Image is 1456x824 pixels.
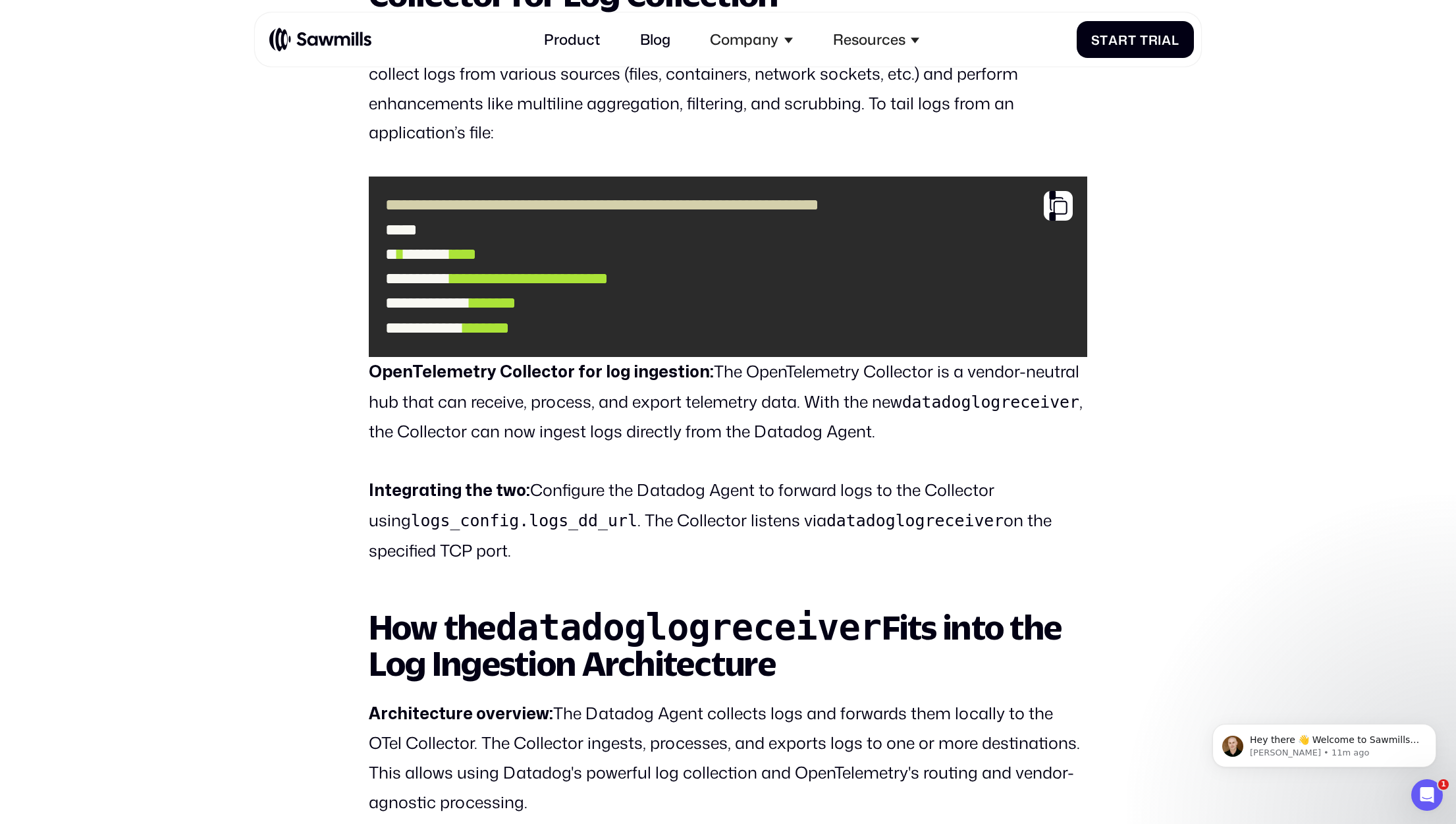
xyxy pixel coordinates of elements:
[369,609,1088,682] h2: How the Fits into the Log Ingestion Architecture
[369,476,1088,565] p: Configure the Datadog Agent to forward logs to the Collector using . The Collector listens via on...
[1158,32,1162,47] span: i
[1091,32,1100,47] span: S
[826,511,1004,530] code: datadoglogreceiver
[629,20,681,59] a: Blog
[822,20,930,59] div: Resources
[902,393,1079,412] code: datadoglogreceiver
[57,38,227,114] span: Hey there 👋 Welcome to Sawmills. The smart telemetry management platform that solves cost, qualit...
[369,699,1088,817] p: The Datadog Agent collects logs and forwards them locally to the OTel Collector. The Collector in...
[1128,32,1137,47] span: t
[369,357,1088,447] p: The OpenTelemetry Collector is a vendor-neutral hub that can receive, process, and export telemet...
[369,29,1088,148] p: The Datadog Agent is a battle-tested host agent that can collect logs from various sources (files...
[710,31,778,49] div: Company
[1100,32,1108,47] span: t
[1411,779,1443,811] iframe: Intercom live chat
[1108,32,1118,47] span: a
[699,20,804,59] div: Company
[369,364,714,380] strong: OpenTelemetry Collector for log ingestion:
[833,31,905,49] div: Resources
[1118,32,1128,47] span: r
[1148,32,1158,47] span: r
[57,51,227,63] p: Message from Winston, sent 11m ago
[1140,32,1148,47] span: T
[369,706,553,722] strong: Architecture overview:
[1438,779,1449,790] span: 1
[1172,32,1179,47] span: l
[369,483,530,499] strong: Integrating the two:
[1162,32,1172,47] span: a
[1193,696,1456,788] iframe: Intercom notifications message
[1077,21,1195,58] a: StartTrial
[533,20,610,59] a: Product
[496,606,882,648] code: datadoglogreceiver
[411,511,637,530] code: logs_config.logs_dd_url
